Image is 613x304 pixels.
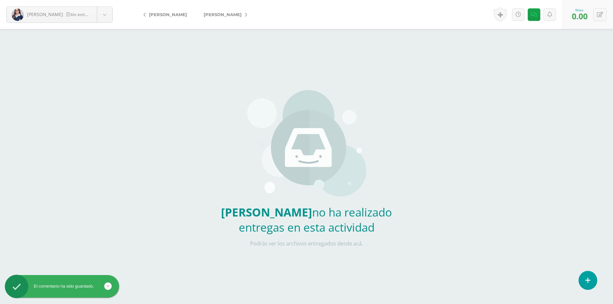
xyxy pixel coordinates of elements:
[247,90,366,199] img: stages.png
[195,7,252,22] a: [PERSON_NAME]
[12,9,24,21] img: 2201e7b8aa18ba4b552a871e980f24d3.png
[572,11,588,22] span: 0.00
[221,205,312,220] b: [PERSON_NAME]
[66,12,94,17] span: Sin entrega
[138,7,195,22] a: [PERSON_NAME]
[212,240,402,247] p: Podrás ver los archivos entregados desde acá.
[5,283,119,289] div: El comentario ha sido guardado.
[212,205,402,235] h2: no ha realizado entregas en esta actividad
[7,7,112,23] a: [PERSON_NAME]Sin entrega
[204,12,242,17] span: [PERSON_NAME]
[149,12,187,17] span: [PERSON_NAME]
[572,8,588,12] div: Nota:
[27,11,63,17] span: [PERSON_NAME]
